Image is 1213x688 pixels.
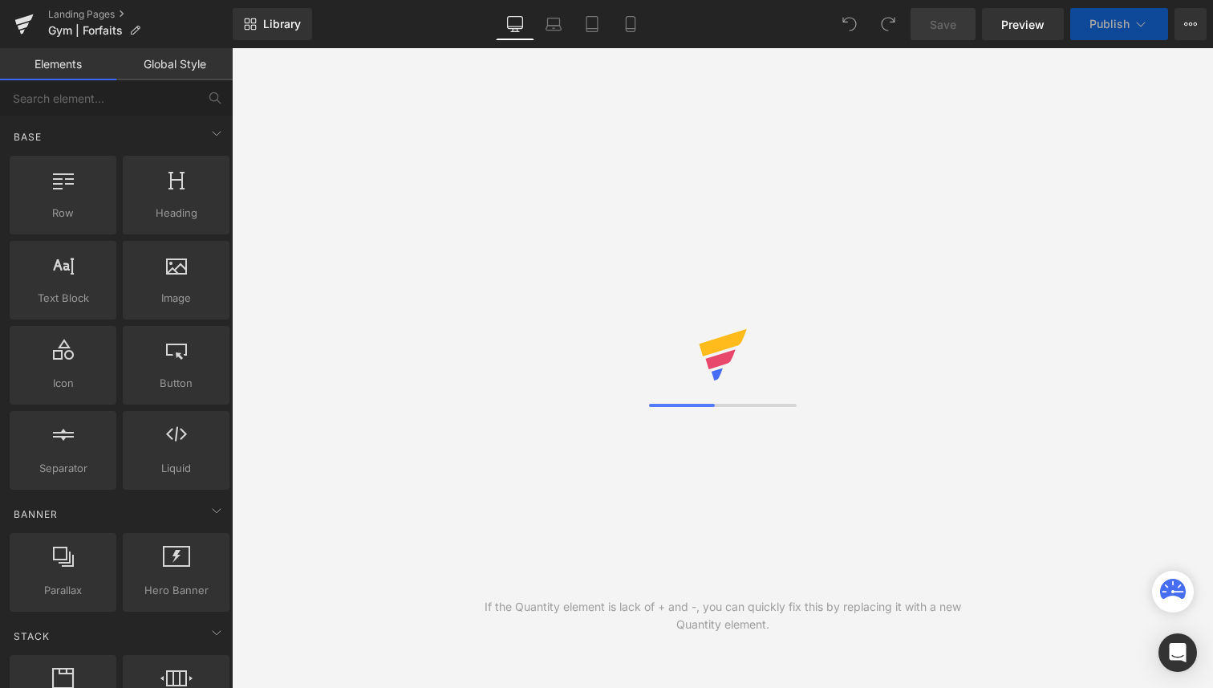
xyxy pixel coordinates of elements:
span: Liquid [128,460,225,477]
span: Stack [12,629,51,644]
span: Image [128,290,225,307]
span: Heading [128,205,225,222]
span: Row [14,205,112,222]
a: Mobile [611,8,650,40]
a: Preview [982,8,1064,40]
span: Parallax [14,582,112,599]
a: Global Style [116,48,233,80]
a: Desktop [496,8,534,40]
span: Preview [1001,16,1045,33]
span: Separator [14,460,112,477]
span: Library [263,17,301,31]
div: If the Quantity element is lack of + and -, you can quickly fix this by replacing it with a new Q... [477,598,968,633]
a: Tablet [573,8,611,40]
span: Base [12,129,43,145]
span: Publish [1089,18,1130,31]
div: Open Intercom Messenger [1158,633,1197,672]
a: Landing Pages [48,8,233,21]
a: New Library [233,8,312,40]
span: Banner [12,507,59,522]
button: More [1174,8,1207,40]
button: Undo [834,8,866,40]
a: Laptop [534,8,573,40]
span: Gym | Forfaits [48,24,123,37]
span: Button [128,375,225,392]
span: Icon [14,375,112,392]
button: Publish [1070,8,1168,40]
span: Save [930,16,956,33]
span: Text Block [14,290,112,307]
button: Redo [872,8,904,40]
span: Hero Banner [128,582,225,599]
